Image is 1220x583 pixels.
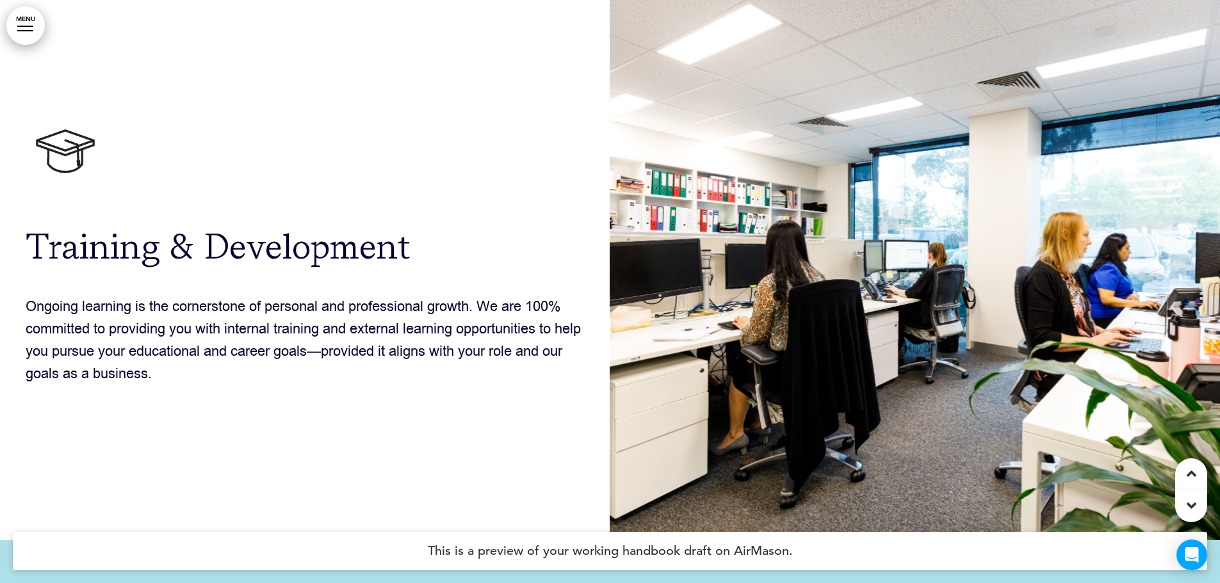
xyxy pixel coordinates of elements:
h1: Training & Development [26,228,585,263]
p: Ongoing learning is the cornerstone of personal and professional growth. We are 100% committed to... [26,295,585,385]
img: 1744109455071-406-study-graduation-outline2.gif [26,112,104,191]
a: MENU [6,6,45,45]
h4: This is a preview of your working handbook draft on AirMason. [13,532,1207,570]
div: Open Intercom Messenger [1176,539,1207,570]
